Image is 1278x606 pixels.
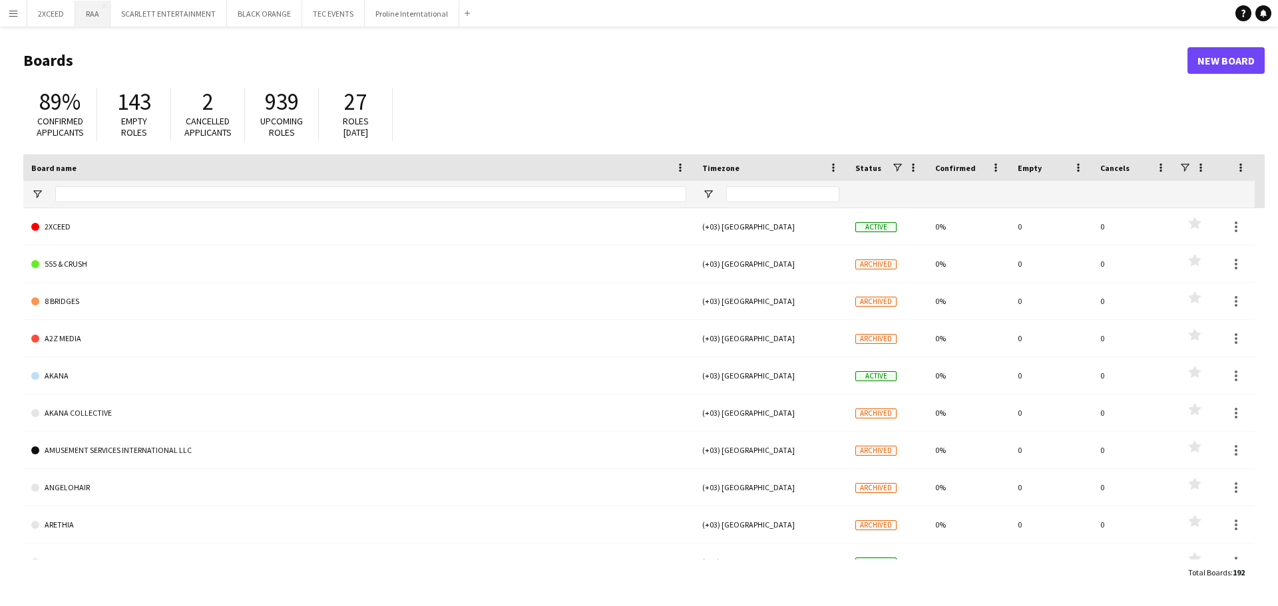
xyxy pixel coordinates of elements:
div: : [1188,559,1245,585]
div: (+03) [GEOGRAPHIC_DATA] [694,469,847,506]
div: 0% [927,245,1010,282]
a: Arts & Idea [31,543,686,581]
div: 0% [927,506,1010,543]
div: 0 [1092,245,1175,282]
div: 0% [927,394,1010,431]
button: 2XCEED [27,1,75,27]
span: Archived [855,297,897,307]
div: 0 [1092,208,1175,245]
div: 0 [1010,543,1092,580]
div: 0 [1092,357,1175,394]
a: A2Z MEDIA [31,320,686,357]
div: (+03) [GEOGRAPHIC_DATA] [694,543,847,580]
div: 0 [1010,283,1092,319]
div: 0 [1010,208,1092,245]
a: 8 BRIDGES [31,283,686,320]
div: 0 [1092,320,1175,357]
h1: Boards [23,51,1187,71]
span: 939 [265,87,299,116]
span: Active [855,557,897,567]
span: 2 [202,87,214,116]
div: 0% [927,357,1010,394]
div: (+03) [GEOGRAPHIC_DATA] [694,506,847,543]
div: 0% [927,469,1010,506]
div: (+03) [GEOGRAPHIC_DATA] [694,320,847,357]
div: 0 [1010,320,1092,357]
div: (+03) [GEOGRAPHIC_DATA] [694,394,847,431]
span: Active [855,371,897,381]
div: (+03) [GEOGRAPHIC_DATA] [694,208,847,245]
span: Confirmed [935,163,976,173]
span: Board name [31,163,77,173]
div: (+03) [GEOGRAPHIC_DATA] [694,283,847,319]
input: Timezone Filter Input [726,186,839,202]
a: ANGELOHAIR [31,469,686,506]
a: 2XCEED [31,208,686,245]
div: 0% [927,432,1010,468]
span: Upcoming roles [260,115,303,138]
span: Archived [855,334,897,344]
div: 0 [1010,469,1092,506]
div: 0 [1010,506,1092,543]
div: 0 [1010,432,1092,468]
span: Roles [DATE] [343,115,369,138]
button: BLACK ORANGE [227,1,302,27]
div: (+03) [GEOGRAPHIC_DATA] [694,357,847,394]
div: 0 [1010,394,1092,431]
a: AKANA COLLECTIVE [31,394,686,432]
span: 89% [39,87,81,116]
span: Archived [855,483,897,493]
span: Total Boards [1188,567,1231,577]
span: Status [855,163,881,173]
button: Open Filter Menu [31,188,43,200]
button: Proline Interntational [365,1,459,27]
div: 0 [1092,543,1175,580]
span: Archived [855,408,897,418]
span: Timezone [702,163,740,173]
div: 0% [927,283,1010,319]
a: AMUSEMENT SERVICES INTERNATIONAL LLC [31,432,686,469]
a: 555 & CRUSH [31,245,686,283]
span: Active [855,222,897,232]
span: Archived [855,446,897,456]
div: 0 [1010,245,1092,282]
div: 0 [1092,432,1175,468]
div: 0 [1092,469,1175,506]
span: Confirmed applicants [37,115,84,138]
a: New Board [1187,47,1265,74]
button: TEC EVENTS [302,1,365,27]
div: 0% [927,208,1010,245]
div: 0 [1092,394,1175,431]
span: 143 [117,87,151,116]
div: 100% [927,543,1010,580]
div: 0 [1092,506,1175,543]
div: 0 [1010,357,1092,394]
button: RAA [75,1,110,27]
div: 0% [927,320,1010,357]
span: Empty roles [121,115,147,138]
input: Board name Filter Input [55,186,686,202]
a: AKANA [31,357,686,394]
a: ARETHIA [31,506,686,543]
span: Archived [855,259,897,269]
span: 27 [344,87,367,116]
span: Archived [855,520,897,530]
span: Empty [1018,163,1042,173]
span: Cancelled applicants [184,115,232,138]
span: Cancels [1100,163,1130,173]
div: 0 [1092,283,1175,319]
div: (+03) [GEOGRAPHIC_DATA] [694,245,847,282]
button: SCARLETT ENTERTAINMENT [110,1,227,27]
div: (+03) [GEOGRAPHIC_DATA] [694,432,847,468]
span: 192 [1233,567,1245,577]
button: Open Filter Menu [702,188,714,200]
